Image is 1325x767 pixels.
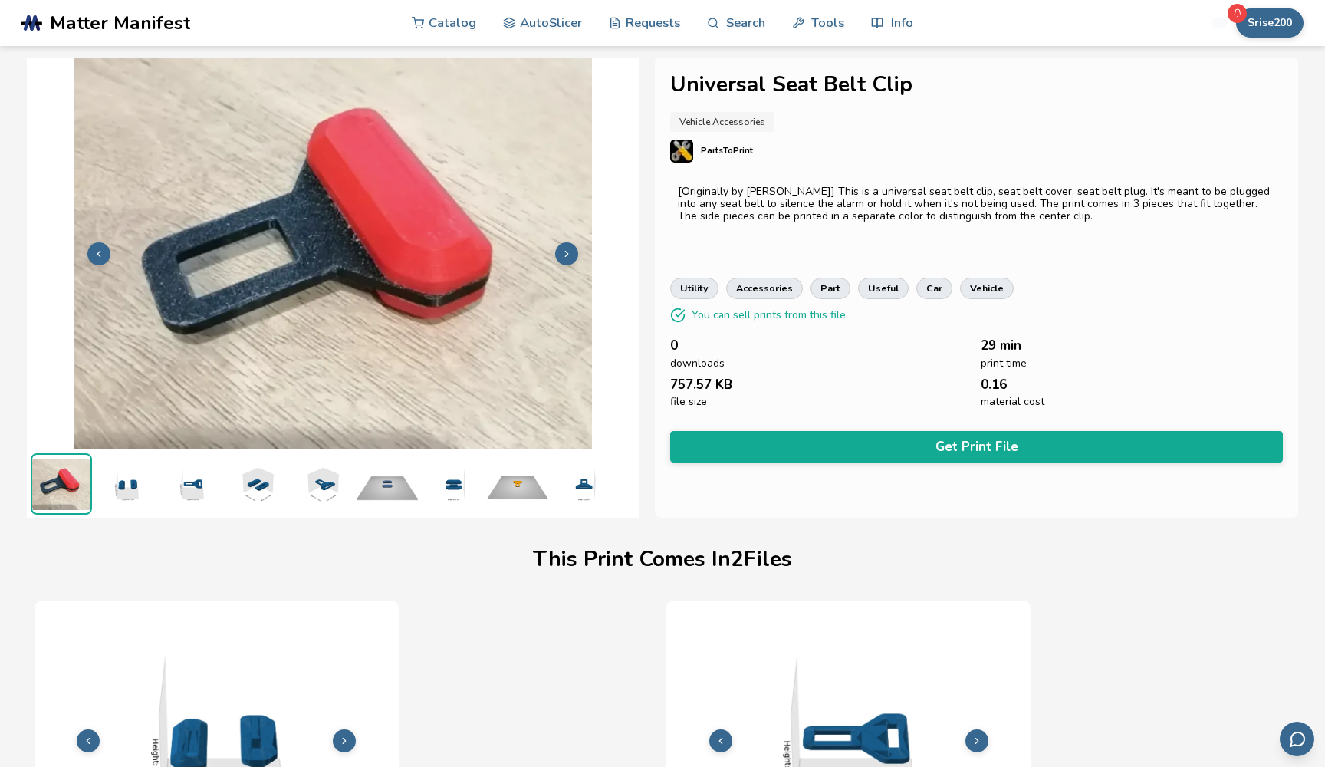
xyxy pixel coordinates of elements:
[533,548,792,571] h1: This Print Comes In 2 File s
[670,73,1283,97] h1: Universal Seat Belt Clip
[981,377,1007,392] span: 0.16
[670,338,678,353] span: 0
[678,186,1275,222] p: [Originally by [PERSON_NAME]] This is a universal seat belt clip, seat belt cover, seat belt plug...
[226,453,288,515] img: 1_3D_Dimensions
[981,357,1027,370] span: print time
[50,12,190,34] span: Matter Manifest
[422,453,483,515] img: 1_3D_Dimensions
[916,278,952,299] a: car
[670,431,1283,463] button: Get Print File
[1280,722,1314,756] button: Send feedback via email
[701,143,753,159] p: PartsToPrint
[981,396,1044,408] span: material cost
[357,453,418,515] img: 1_Print_Preview
[670,396,707,408] span: file size
[161,453,222,515] img: 2_3D_Dimensions
[670,140,693,163] img: PartsToPrint's profile
[960,278,1014,299] a: vehicle
[670,278,718,299] a: utility
[487,453,548,515] img: 2_Print_Preview
[858,278,909,299] a: useful
[291,453,353,515] img: 2_3D_Dimensions
[1236,8,1304,38] button: Srise200
[726,278,803,299] a: accessories
[981,338,1021,353] span: 29 min
[670,377,732,392] span: 757.57 KB
[552,453,613,515] img: 2_3D_Dimensions
[670,140,1283,178] a: PartsToPrint's profilePartsToPrint
[692,307,846,323] p: You can sell prints from this file
[810,278,850,299] a: part
[670,357,725,370] span: downloads
[96,453,157,515] img: 1_3D_Dimensions
[670,112,774,132] a: Vehicle Accessories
